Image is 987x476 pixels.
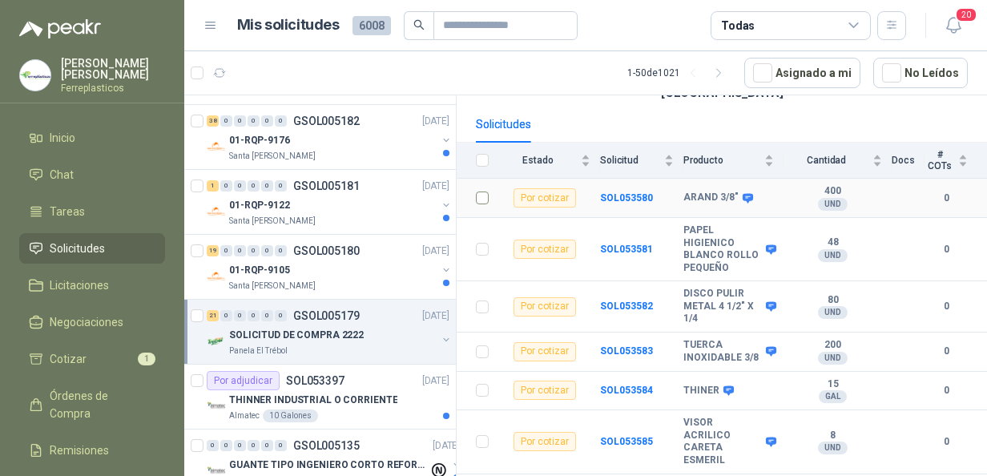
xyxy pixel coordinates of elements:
p: [DATE] [433,438,460,454]
a: Chat [19,159,165,190]
div: 0 [248,115,260,127]
p: 01-RQP-9105 [229,263,290,278]
b: SOL053581 [600,244,653,255]
span: Licitaciones [50,276,109,294]
a: Tareas [19,196,165,227]
p: Santa [PERSON_NAME] [229,150,316,163]
a: SOL053582 [600,301,653,312]
div: 0 [207,440,219,451]
div: 0 [275,245,287,256]
b: 48 [784,236,883,249]
img: Logo peakr [19,19,101,38]
p: SOLICITUD DE COMPRA 2222 [229,328,364,343]
span: Órdenes de Compra [50,387,150,422]
span: Negociaciones [50,313,123,331]
div: 10 Galones [263,409,318,422]
a: 1 0 0 0 0 0 GSOL005181[DATE] Company Logo01-RQP-9122Santa [PERSON_NAME] [207,176,453,228]
div: 0 [275,180,287,192]
div: Por cotizar [514,297,576,317]
a: 38 0 0 0 0 0 GSOL005182[DATE] Company Logo01-RQP-9176Santa [PERSON_NAME] [207,111,453,163]
div: Por cotizar [514,381,576,400]
div: UND [818,442,848,454]
span: 1 [138,353,155,365]
span: Chat [50,166,74,184]
b: THINER [683,385,719,397]
div: Por cotizar [514,342,576,361]
a: SOL053584 [600,385,653,396]
b: PAPEL HIGIENICO BLANCO ROLLO PEQUEÑO [683,224,762,274]
img: Company Logo [207,397,226,416]
span: Inicio [50,129,75,147]
div: Por cotizar [514,432,576,451]
p: 01-RQP-9122 [229,198,290,213]
p: Ferreplasticos [61,83,165,93]
p: Almatec [229,409,260,422]
img: Company Logo [20,60,50,91]
p: GSOL005179 [293,310,360,321]
div: UND [818,352,848,365]
b: 0 [925,383,968,398]
span: 20 [955,7,977,22]
span: Tareas [50,203,85,220]
div: 0 [248,180,260,192]
div: 0 [220,245,232,256]
span: Solicitud [600,155,661,166]
div: 19 [207,245,219,256]
span: # COTs [925,149,955,171]
p: [PERSON_NAME] [PERSON_NAME] [61,58,165,80]
p: [DATE] [422,179,449,194]
div: 0 [261,440,273,451]
div: 0 [248,245,260,256]
b: ARAND 3/8" [683,192,739,204]
img: Company Logo [207,332,226,351]
p: GSOL005180 [293,245,360,256]
span: search [413,19,425,30]
div: 0 [248,310,260,321]
div: 0 [261,245,273,256]
p: [DATE] [422,244,449,259]
span: Estado [498,155,578,166]
p: GSOL005135 [293,440,360,451]
th: Solicitud [600,143,683,179]
a: Solicitudes [19,233,165,264]
b: SOL053583 [600,345,653,357]
div: UND [818,249,848,262]
p: [DATE] [422,309,449,324]
p: [DATE] [422,373,449,389]
div: UND [818,306,848,319]
div: UND [818,198,848,211]
div: 0 [220,115,232,127]
th: # COTs [925,143,987,179]
th: Producto [683,143,784,179]
b: TUERCA INOXIDABLE 3/8 [683,339,762,364]
span: Cotizar [50,350,87,368]
div: Solicitudes [476,115,531,133]
b: 8 [784,430,883,442]
div: 0 [275,310,287,321]
button: Asignado a mi [744,58,860,88]
div: 0 [261,115,273,127]
div: 0 [261,310,273,321]
div: 0 [234,245,246,256]
p: 01-RQP-9176 [229,133,290,148]
b: 0 [925,242,968,257]
img: Company Logo [207,137,226,156]
th: Docs [892,143,925,179]
span: Producto [683,155,761,166]
div: Por adjudicar [207,371,280,390]
a: Inicio [19,123,165,153]
p: SOL053397 [286,375,344,386]
b: 0 [925,434,968,450]
p: THINNER INDUSTRIAL O CORRIENTE [229,393,397,408]
span: Cantidad [784,155,870,166]
div: 0 [275,440,287,451]
b: 0 [925,191,968,206]
a: SOL053580 [600,192,653,204]
b: VISOR ACRILICO CARETA ESMERIL [683,417,762,466]
th: Estado [498,143,600,179]
div: Todas [721,17,755,34]
a: Por adjudicarSOL053397[DATE] Company LogoTHINNER INDUSTRIAL O CORRIENTEAlmatec10 Galones [184,365,456,430]
b: 200 [784,339,883,352]
a: Remisiones [19,435,165,466]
